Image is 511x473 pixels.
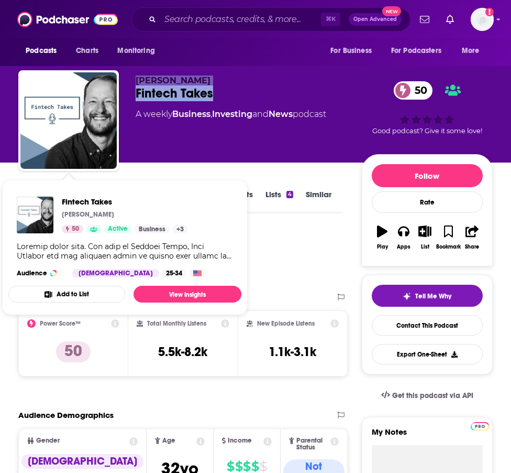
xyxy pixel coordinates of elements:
[394,81,432,100] a: 50
[454,41,493,61] button: open menu
[415,292,451,300] span: Tell Me Why
[56,341,91,362] p: 50
[442,10,458,28] a: Show notifications dropdown
[104,225,132,233] a: Active
[384,41,457,61] button: open menu
[265,189,293,213] a: Lists4
[471,8,494,31] img: User Profile
[76,44,98,58] span: Charts
[21,454,143,469] div: [DEMOGRAPHIC_DATA]
[372,219,393,256] button: Play
[372,285,483,307] button: tell me why sparkleTell Me Why
[40,320,81,327] h2: Power Score™
[72,224,79,234] span: 50
[228,437,252,444] span: Income
[136,76,210,85] span: [PERSON_NAME]
[108,224,128,234] span: Active
[162,269,186,277] div: 25-34
[436,244,461,250] div: Bookmark
[62,225,83,233] a: 50
[372,315,483,336] a: Contact This Podcast
[382,6,401,16] span: New
[36,437,60,444] span: Gender
[62,210,114,219] p: [PERSON_NAME]
[286,191,293,198] div: 4
[306,189,331,213] a: Similar
[160,11,321,28] input: Search podcasts, credits, & more...
[353,17,397,22] span: Open Advanced
[461,219,483,256] button: Share
[110,41,168,61] button: open menu
[252,109,269,119] span: and
[471,422,489,431] img: Podchaser Pro
[404,81,432,100] span: 50
[392,391,473,400] span: Get this podcast via API
[372,164,483,187] button: Follow
[117,44,154,58] span: Monitoring
[373,383,482,408] a: Get this podcast via API
[72,269,159,277] div: [DEMOGRAPHIC_DATA]
[362,76,493,141] div: 50Good podcast? Give it some love!
[162,437,175,444] span: Age
[414,219,436,256] button: List
[18,410,114,420] h2: Audience Demographics
[17,9,118,29] img: Podchaser - Follow, Share and Rate Podcasts
[393,219,415,256] button: Apps
[471,8,494,31] button: Show profile menu
[131,7,410,31] div: Search podcasts, credits, & more...
[321,13,340,26] span: ⌘ K
[372,427,483,445] label: My Notes
[269,344,316,360] h3: 1.1k-3.1k
[462,44,480,58] span: More
[436,219,461,256] button: Bookmark
[172,109,210,119] a: Business
[136,108,326,121] div: A weekly podcast
[349,13,402,26] button: Open AdvancedNew
[17,269,64,277] h3: Audience
[147,320,206,327] h2: Total Monthly Listens
[485,8,494,16] svg: Add a profile image
[62,197,188,207] a: Fintech Takes
[269,109,293,119] a: News
[296,437,329,451] span: Parental Status
[372,127,482,135] span: Good podcast? Give it some love!
[421,244,429,250] div: List
[372,344,483,364] button: Export One-Sheet
[212,109,252,119] a: Investing
[471,421,489,431] a: Pro website
[377,244,388,250] div: Play
[172,225,188,233] a: +3
[8,286,125,303] button: Add to List
[69,41,105,61] a: Charts
[26,44,57,58] span: Podcasts
[323,41,385,61] button: open menu
[17,197,53,233] img: Fintech Takes
[471,8,494,31] span: Logged in as patiencebaldacci
[416,10,434,28] a: Show notifications dropdown
[20,72,117,169] img: Fintech Takes
[391,44,441,58] span: For Podcasters
[135,225,170,233] a: Business
[330,44,372,58] span: For Business
[257,320,315,327] h2: New Episode Listens
[397,244,410,250] div: Apps
[210,109,212,119] span: ,
[17,242,233,261] div: Loremip dolor sita. Con adip el Seddoei Tempo, Inci Utlabor etd mag aliquaen admin ve quisno exer...
[158,344,207,360] h3: 5.5k-8.2k
[465,244,479,250] div: Share
[134,286,241,303] a: View Insights
[403,292,411,300] img: tell me why sparkle
[18,41,70,61] button: open menu
[372,191,483,213] div: Rate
